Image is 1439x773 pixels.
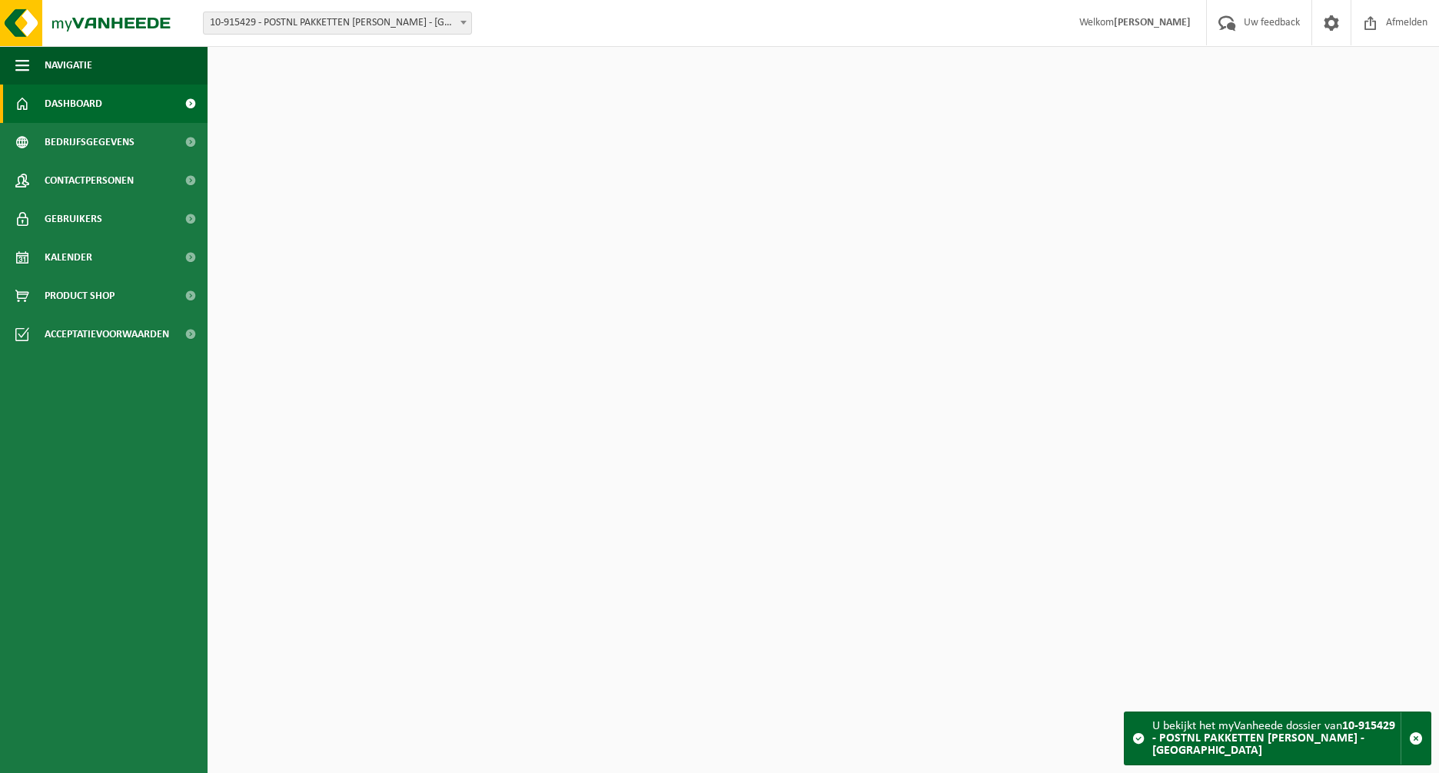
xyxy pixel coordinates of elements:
span: Gebruikers [45,200,102,238]
span: Kalender [45,238,92,277]
span: Product Shop [45,277,115,315]
span: Contactpersonen [45,161,134,200]
strong: 10-915429 - POSTNL PAKKETTEN [PERSON_NAME] - [GEOGRAPHIC_DATA] [1152,720,1395,757]
div: U bekijkt het myVanheede dossier van [1152,712,1401,765]
strong: [PERSON_NAME] [1114,17,1191,28]
span: Acceptatievoorwaarden [45,315,169,353]
span: 10-915429 - POSTNL PAKKETTEN BELGIE EVERGEM - EVERGEM [203,12,472,35]
span: 10-915429 - POSTNL PAKKETTEN BELGIE EVERGEM - EVERGEM [204,12,471,34]
span: Dashboard [45,85,102,123]
span: Bedrijfsgegevens [45,123,135,161]
span: Navigatie [45,46,92,85]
